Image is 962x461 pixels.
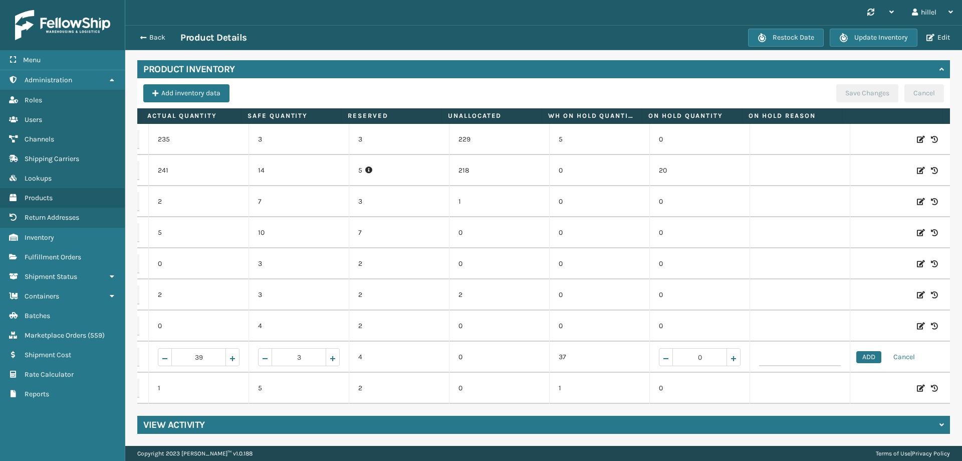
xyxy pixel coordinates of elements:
td: 5 [249,373,349,404]
td: 3 [249,248,349,279]
label: Safe Quantity [248,111,335,120]
button: Update Inventory [830,29,917,47]
i: Inventory History [931,166,938,176]
i: Edit [917,228,925,238]
td: 0 [449,311,549,342]
td: 3 [249,124,349,155]
button: Cancel [887,351,921,363]
p: 3 [358,197,440,207]
td: 0 [549,279,649,311]
td: 0 [449,217,549,248]
img: logo [15,10,110,40]
td: 0 [649,217,750,248]
label: On Hold Reason [749,111,836,120]
p: 3 [358,134,440,144]
td: 0 [449,373,549,404]
p: 2 [358,290,440,300]
button: Save Changes [836,84,898,102]
h4: Product Inventory [143,63,235,75]
span: Lookups [25,174,52,183]
button: ADD [856,351,881,363]
button: Add inventory data [143,84,229,102]
i: Edit [917,259,925,269]
i: Inventory History [931,134,938,144]
i: Inventory History [931,321,938,331]
td: 1 [449,186,549,217]
td: 0 [649,279,750,311]
label: On Hold Quantity [648,111,736,120]
td: 218 [449,155,549,186]
td: 3 [249,279,349,311]
span: Rate Calculator [25,370,74,379]
td: 20 [649,155,750,186]
h4: View Activity [143,419,205,431]
td: 0 [148,311,249,342]
span: Shipping Carriers [25,155,79,163]
button: Cancel [904,84,944,102]
i: Edit [917,290,925,300]
button: Restock Date [748,29,824,47]
i: Edit [917,197,925,207]
td: 0 [549,248,649,279]
i: Edit [917,166,925,176]
p: 4 [358,352,440,362]
p: 2 [358,383,440,393]
td: 4 [249,311,349,342]
td: 2 [449,279,549,311]
td: 0 [549,311,649,342]
td: 0 [449,342,549,373]
p: 2 [358,259,440,269]
td: 5 [148,217,249,248]
td: 0 [549,217,649,248]
td: 1 [549,373,649,404]
span: Users [25,115,42,124]
td: 7 [249,186,349,217]
span: Shipment Status [25,272,77,281]
td: 0 [649,186,750,217]
button: Edit [923,33,953,42]
td: 0 [649,124,750,155]
div: | [876,446,950,461]
button: Back [134,33,180,42]
td: 2 [148,186,249,217]
span: Reports [25,390,49,398]
span: Inventory [25,233,54,242]
i: Edit [917,134,925,144]
p: Copyright 2023 [PERSON_NAME]™ v 1.0.188 [137,446,253,461]
span: Roles [25,96,42,104]
span: Decrease value [659,349,700,366]
span: Fulfillment Orders [25,253,81,261]
i: Inventory History [931,228,938,238]
span: Administration [25,76,72,84]
td: 10 [249,217,349,248]
i: Inventory History [931,383,938,393]
td: 0 [649,248,750,279]
span: Channels [25,135,54,143]
span: Shipment Cost [25,351,71,359]
h3: Product Details [180,32,247,44]
i: Inventory History [931,259,938,269]
span: ( 559 ) [88,331,105,340]
i: Inventory History [931,290,938,300]
td: 5 [549,124,649,155]
td: 0 [148,248,249,279]
i: Edit [917,383,925,393]
td: 0 [449,248,549,279]
span: Products [25,194,53,202]
td: 0 [549,155,649,186]
i: Edit [917,321,925,331]
p: 2 [358,321,440,331]
td: 1 [148,373,249,404]
label: Actual Quantity [147,111,235,120]
td: 235 [148,124,249,155]
span: Menu [23,56,41,64]
td: 0 [549,186,649,217]
p: 7 [358,228,440,238]
label: Unallocated [448,111,536,120]
td: 0 [649,311,750,342]
td: 229 [449,124,549,155]
span: Marketplace Orders [25,331,86,340]
span: Decrease value [259,349,299,366]
span: Containers [25,292,59,300]
span: Return Addresses [25,213,79,222]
